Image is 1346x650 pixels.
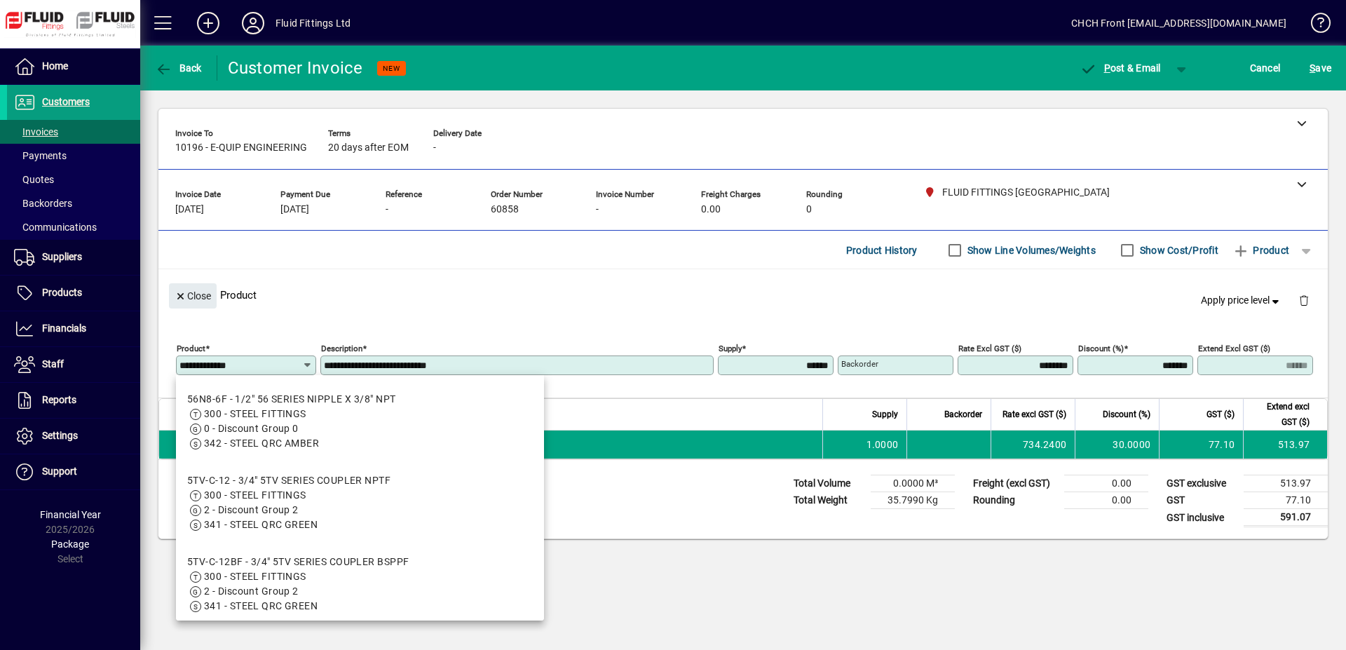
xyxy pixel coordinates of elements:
td: 77.10 [1244,492,1328,509]
button: Cancel [1246,55,1284,81]
span: P [1104,62,1110,74]
span: - [386,204,388,215]
button: Post & Email [1073,55,1168,81]
span: Back [155,62,202,74]
td: 77.10 [1159,431,1243,459]
span: - [433,142,436,154]
span: Supply [872,407,898,422]
a: Staff [7,347,140,382]
span: Products [42,287,82,298]
span: ost & Email [1080,62,1161,74]
span: Quotes [14,174,54,185]
td: 35.7990 Kg [871,492,955,509]
span: Communications [14,222,97,233]
button: Back [151,55,205,81]
a: Backorders [7,191,140,215]
div: Fluid Fittings Ltd [276,12,351,34]
span: 341 - STEEL QRC GREEN [204,600,318,611]
button: Product [1225,238,1296,263]
span: 300 - STEEL FITTINGS [204,489,306,501]
span: 60858 [491,204,519,215]
td: 513.97 [1244,475,1328,492]
span: Product History [846,239,918,262]
button: Delete [1287,283,1321,317]
td: Freight (excl GST) [966,475,1064,492]
span: 341 - STEEL QRC GREEN [204,519,318,530]
td: 0.0000 M³ [871,475,955,492]
div: 5TV-C-12 - 3/4" 5TV SERIES COUPLER NPTF [187,473,390,488]
a: Quotes [7,168,140,191]
span: Customers [42,96,90,107]
span: Backorders [14,198,72,209]
span: Product [1232,239,1289,262]
a: Support [7,454,140,489]
td: 513.97 [1243,431,1327,459]
mat-label: Discount (%) [1078,344,1124,353]
span: Reports [42,394,76,405]
span: Cancel [1250,57,1281,79]
button: Apply price level [1195,288,1288,313]
div: 56N8-6F - 1/2" 56 SERIES NIPPLE X 3/8" NPT [187,392,395,407]
td: 0.00 [1064,475,1148,492]
a: Products [7,276,140,311]
a: Knowledge Base [1300,3,1328,48]
td: GST inclusive [1160,509,1244,527]
a: Payments [7,144,140,168]
span: Support [42,466,77,477]
td: Rounding [966,492,1064,509]
span: Close [175,285,211,308]
span: Settings [42,430,78,441]
button: Product History [841,238,923,263]
span: Rate excl GST ($) [1002,407,1066,422]
td: Total Volume [787,475,871,492]
mat-label: Extend excl GST ($) [1198,344,1270,353]
a: Financials [7,311,140,346]
button: Save [1306,55,1335,81]
div: 5TV-C-12BF - 3/4" 5TV SERIES COUPLER BSPPF [187,555,409,569]
div: 734.2400 [1000,438,1066,452]
span: S [1310,62,1315,74]
span: Suppliers [42,251,82,262]
span: Package [51,539,89,550]
span: 2 - Discount Group 2 [204,504,299,515]
mat-option: 5TV-C-12BF - 3/4" 5TV SERIES COUPLER BSPPF [176,543,544,625]
span: Home [42,60,68,72]
a: Communications [7,215,140,239]
td: GST exclusive [1160,475,1244,492]
div: CHCH Front [EMAIL_ADDRESS][DOMAIN_NAME] [1071,12,1286,34]
mat-label: Description [321,344,362,353]
td: 30.0000 [1075,431,1159,459]
span: 2 - Discount Group 2 [204,585,299,597]
label: Show Line Volumes/Weights [965,243,1096,257]
span: Extend excl GST ($) [1252,399,1310,430]
label: Show Cost/Profit [1137,243,1218,257]
button: Close [169,283,217,309]
mat-label: Backorder [841,359,878,369]
td: Total Weight [787,492,871,509]
button: Add [186,11,231,36]
td: GST [1160,492,1244,509]
span: GST ($) [1206,407,1235,422]
span: 10196 - E-QUIP ENGINEERING [175,142,307,154]
span: Payments [14,150,67,161]
span: 1.0000 [866,438,899,452]
span: 20 days after EOM [328,142,409,154]
td: 591.07 [1244,509,1328,527]
span: Backorder [944,407,982,422]
span: [DATE] [175,204,204,215]
app-page-header-button: Close [165,289,220,302]
mat-option: 5TV-C-12 - 3/4" 5TV SERIES COUPLER NPTF [176,462,544,543]
a: Home [7,49,140,84]
span: Financials [42,323,86,334]
span: 0.00 [701,204,721,215]
span: ave [1310,57,1331,79]
app-page-header-button: Delete [1287,294,1321,306]
button: Profile [231,11,276,36]
span: - [596,204,599,215]
span: NEW [383,64,400,73]
span: 342 - STEEL QRC AMBER [204,438,319,449]
a: Settings [7,419,140,454]
span: [DATE] [280,204,309,215]
span: Staff [42,358,64,370]
span: 0 [806,204,812,215]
